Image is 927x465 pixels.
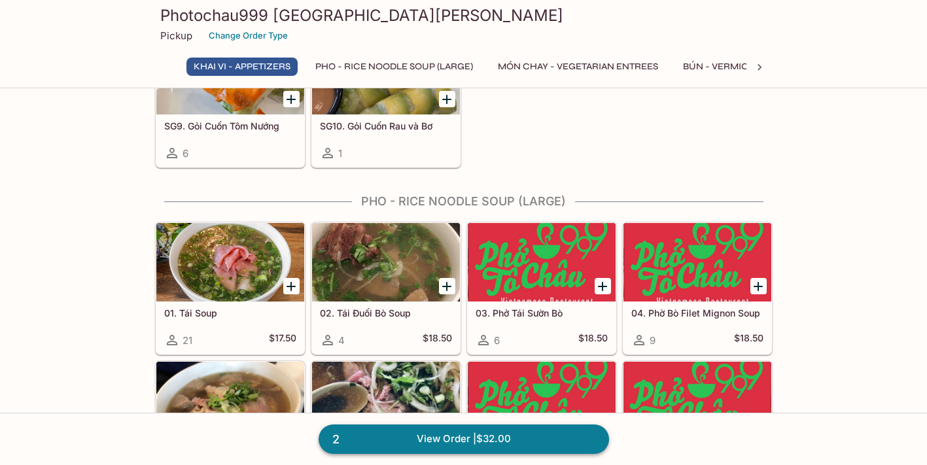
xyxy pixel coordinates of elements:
button: Add SG10. Gỏi Cuốn Rau và Bơ [439,91,455,107]
button: Khai Vi - Appetizers [186,58,298,76]
div: 02. Tái Đuối Bò Soup [312,223,460,301]
button: Add 04. Phờ Bò Filet Mignon Soup [750,278,767,294]
h5: 03. Phở Tái Sườn Bò [476,307,608,319]
span: 2 [324,430,347,449]
div: 04. Phờ Bò Filet Mignon Soup [623,223,771,301]
div: 08. Bò Viên Soup [623,362,771,440]
span: 21 [183,334,192,347]
h5: $18.50 [578,332,608,348]
button: MÓN CHAY - Vegetarian Entrees [491,58,665,76]
div: 03. Phở Tái Sườn Bò [468,223,616,301]
a: 04. Phờ Bò Filet Mignon Soup9$18.50 [623,222,772,354]
p: Pickup [160,29,192,42]
span: 6 [494,334,500,347]
button: Add 02. Tái Đuối Bò Soup [439,278,455,294]
span: 4 [338,334,345,347]
a: 01. Tái Soup21$17.50 [156,222,305,354]
span: 1 [338,147,342,160]
h5: SG9. Gỏi Cuốn Tôm Nướng [164,120,296,131]
div: 01. Tái Soup [156,223,304,301]
a: 02. Tái Đuối Bò Soup4$18.50 [311,222,461,354]
button: Add 03. Phở Tái Sườn Bò [595,278,611,294]
div: 06. Tái Sách Soup [312,362,460,440]
h5: $18.50 [734,332,763,348]
div: 07. Tái Gầu Soup [468,362,616,440]
a: 03. Phở Tái Sườn Bò6$18.50 [467,222,616,354]
button: Add 01. Tái Soup [283,278,300,294]
h3: Photochau999 [GEOGRAPHIC_DATA][PERSON_NAME] [160,5,767,26]
button: Change Order Type [203,26,294,46]
h5: $18.50 [423,332,452,348]
span: 9 [650,334,656,347]
a: SG9. Gỏi Cuốn Tôm Nướng6 [156,35,305,167]
h5: SG10. Gỏi Cuốn Rau và Bơ [320,120,452,131]
h4: Pho - Rice Noodle Soup (Large) [155,194,773,209]
h5: 04. Phờ Bò Filet Mignon Soup [631,307,763,319]
div: 05. Tái Nọm Soup [156,362,304,440]
button: Pho - Rice Noodle Soup (Large) [308,58,480,76]
div: SG9. Gỏi Cuốn Tôm Nướng [156,36,304,114]
button: BÚN - Vermicelli Noodles [676,58,821,76]
h5: $17.50 [269,332,296,348]
button: Add SG9. Gỏi Cuốn Tôm Nướng [283,91,300,107]
a: SG10. Gỏi Cuốn Rau và Bơ1 [311,35,461,167]
span: 6 [183,147,188,160]
h5: 01. Tái Soup [164,307,296,319]
div: SG10. Gỏi Cuốn Rau và Bơ [312,36,460,114]
h5: 02. Tái Đuối Bò Soup [320,307,452,319]
a: 2View Order |$32.00 [319,424,609,453]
